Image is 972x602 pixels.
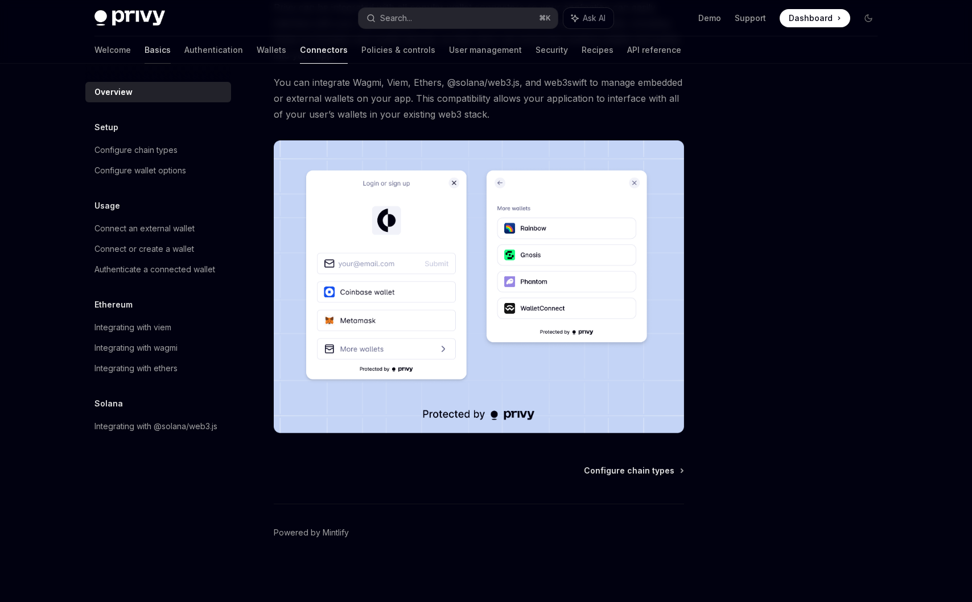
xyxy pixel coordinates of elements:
[300,36,348,64] a: Connectors
[85,416,231,437] a: Integrating with @solana/web3.js
[94,263,215,276] div: Authenticate a connected wallet
[85,317,231,338] a: Integrating with viem
[184,36,243,64] a: Authentication
[789,13,833,24] span: Dashboard
[85,259,231,280] a: Authenticate a connected wallet
[257,36,286,64] a: Wallets
[85,338,231,358] a: Integrating with wagmi
[85,160,231,181] a: Configure wallet options
[94,164,186,177] div: Configure wallet options
[94,10,165,26] img: dark logo
[85,239,231,259] a: Connect or create a wallet
[361,36,435,64] a: Policies & controls
[536,36,568,64] a: Security
[94,321,171,334] div: Integrating with viem
[94,298,133,312] h5: Ethereum
[539,14,551,23] span: ⌘ K
[274,140,684,433] img: Connectors3
[584,465,674,476] span: Configure chain types
[780,9,850,27] a: Dashboard
[359,8,558,28] button: Search...⌘K
[735,13,766,24] a: Support
[145,36,171,64] a: Basics
[583,13,606,24] span: Ask AI
[859,9,878,27] button: Toggle dark mode
[698,13,721,24] a: Demo
[85,82,231,102] a: Overview
[380,11,412,25] div: Search...
[94,362,178,375] div: Integrating with ethers
[85,358,231,379] a: Integrating with ethers
[94,222,195,235] div: Connect an external wallet
[584,465,683,476] a: Configure chain types
[627,36,681,64] a: API reference
[85,218,231,239] a: Connect an external wallet
[94,121,118,134] h5: Setup
[94,420,217,433] div: Integrating with @solana/web3.js
[94,36,131,64] a: Welcome
[563,8,613,28] button: Ask AI
[274,74,684,122] span: You can integrate Wagmi, Viem, Ethers, @solana/web3.js, and web3swift to manage embedded or exter...
[582,36,613,64] a: Recipes
[94,199,120,213] h5: Usage
[85,140,231,160] a: Configure chain types
[94,242,194,256] div: Connect or create a wallet
[449,36,522,64] a: User management
[94,143,178,157] div: Configure chain types
[94,85,133,99] div: Overview
[274,527,349,538] a: Powered by Mintlify
[94,341,178,355] div: Integrating with wagmi
[94,397,123,410] h5: Solana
